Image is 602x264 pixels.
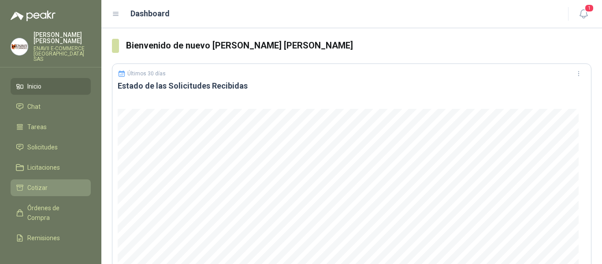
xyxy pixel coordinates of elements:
[11,139,91,156] a: Solicitudes
[11,200,91,226] a: Órdenes de Compra
[27,183,48,193] span: Cotizar
[118,81,586,91] h3: Estado de las Solicitudes Recibidas
[27,102,41,112] span: Chat
[126,39,591,52] h3: Bienvenido de nuevo [PERSON_NAME] [PERSON_NAME]
[11,11,56,21] img: Logo peakr
[27,142,58,152] span: Solicitudes
[11,98,91,115] a: Chat
[11,230,91,246] a: Remisiones
[11,78,91,95] a: Inicio
[27,203,82,223] span: Órdenes de Compra
[130,7,170,20] h1: Dashboard
[27,233,60,243] span: Remisiones
[11,119,91,135] a: Tareas
[27,82,41,91] span: Inicio
[576,6,591,22] button: 1
[11,159,91,176] a: Licitaciones
[584,4,594,12] span: 1
[127,71,166,77] p: Últimos 30 días
[33,46,91,62] p: ENAVII E-COMMERCE [GEOGRAPHIC_DATA] SAS
[27,122,47,132] span: Tareas
[11,179,91,196] a: Cotizar
[27,163,60,172] span: Licitaciones
[11,38,28,55] img: Company Logo
[33,32,91,44] p: [PERSON_NAME] [PERSON_NAME]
